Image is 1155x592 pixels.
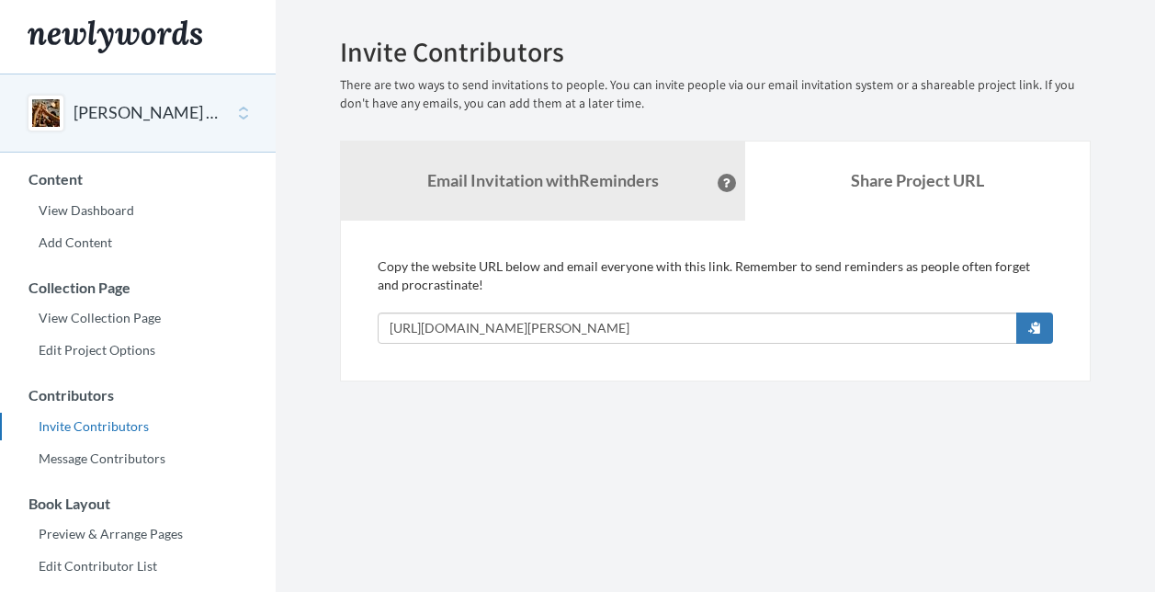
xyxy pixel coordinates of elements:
h3: Book Layout [1,495,276,512]
h3: Content [1,171,276,188]
img: Newlywords logo [28,20,202,53]
button: [PERSON_NAME] Retirement [74,101,222,125]
h2: Invite Contributors [340,37,1091,67]
b: Share Project URL [851,170,984,190]
p: There are two ways to send invitations to people. You can invite people via our email invitation ... [340,76,1091,113]
strong: Email Invitation with Reminders [427,170,659,190]
h3: Collection Page [1,279,276,296]
div: Copy the website URL below and email everyone with this link. Remember to send reminders as peopl... [378,257,1053,344]
h3: Contributors [1,387,276,404]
